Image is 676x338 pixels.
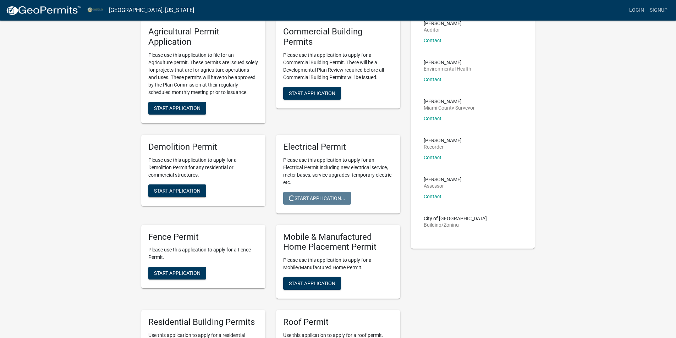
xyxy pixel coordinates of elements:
p: Please use this application to apply for a Mobile/Manufactured Home Permit. [283,256,393,271]
span: Start Application [154,105,200,111]
a: Contact [424,194,441,199]
h5: Commercial Building Permits [283,27,393,47]
p: [PERSON_NAME] [424,99,475,104]
p: Miami County Surveyor [424,105,475,110]
button: Start Application... [283,192,351,205]
h5: Electrical Permit [283,142,393,152]
span: Start Application [154,188,200,193]
h5: Fence Permit [148,232,258,242]
p: Environmental Health [424,66,471,71]
button: Start Application [148,267,206,279]
span: Start Application [289,281,335,286]
p: Please use this application to apply for a Demolition Permit for any residential or commercial st... [148,156,258,179]
h5: Agricultural Permit Application [148,27,258,47]
a: [GEOGRAPHIC_DATA], [US_STATE] [109,4,194,16]
button: Start Application [148,184,206,197]
button: Start Application [148,102,206,115]
p: [PERSON_NAME] [424,138,462,143]
p: Building/Zoning [424,222,487,227]
button: Start Application [283,277,341,290]
p: Please use this application to apply for a Commercial Building Permit. There will be a Developmen... [283,51,393,81]
h5: Mobile & Manufactured Home Placement Permit [283,232,393,253]
span: Start Application [154,270,200,276]
p: Please use this application to apply for a Fence Permit. [148,246,258,261]
p: [PERSON_NAME] [424,21,462,26]
h5: Residential Building Permits [148,317,258,327]
span: Start Application... [289,195,345,201]
p: Please use this application to file for an Agriculture permit. These permits are issued solely fo... [148,51,258,96]
p: [PERSON_NAME] [424,60,471,65]
h5: Roof Permit [283,317,393,327]
p: Please use this application to apply for an Electrical Permit including new electrical service, m... [283,156,393,186]
button: Start Application [283,87,341,100]
p: Auditor [424,27,462,32]
a: Contact [424,155,441,160]
a: Signup [647,4,670,17]
p: [PERSON_NAME] [424,177,462,182]
h5: Demolition Permit [148,142,258,152]
p: City of [GEOGRAPHIC_DATA] [424,216,487,221]
img: Miami County, Indiana [87,5,103,15]
a: Contact [424,38,441,43]
a: Contact [424,77,441,82]
a: Login [626,4,647,17]
p: Recorder [424,144,462,149]
a: Contact [424,116,441,121]
p: Assessor [424,183,462,188]
span: Start Application [289,90,335,96]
